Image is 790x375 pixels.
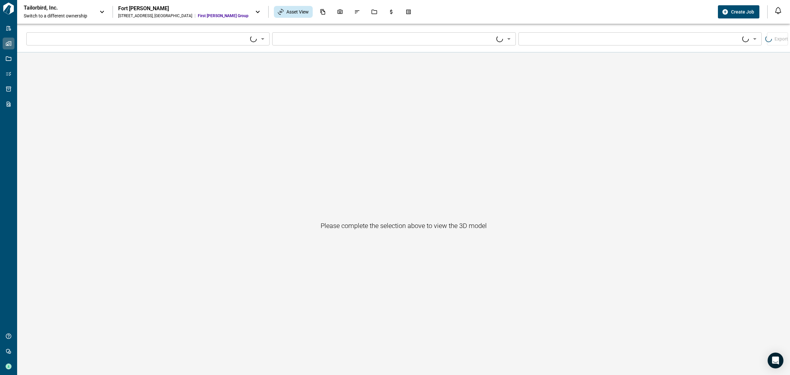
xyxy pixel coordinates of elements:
span: First [PERSON_NAME] Group [198,13,249,18]
button: Open [504,34,513,43]
div: Jobs [367,6,381,17]
h6: Please complete the selection above to view the 3D model [321,220,487,231]
div: Budgets [384,6,398,17]
button: Open notification feed [773,5,783,16]
div: [STREET_ADDRESS] , [GEOGRAPHIC_DATA] [118,13,192,18]
button: Open [750,34,759,43]
p: Tailorbird, Inc. [24,5,83,11]
span: Create Job [731,9,754,15]
span: Switch to a different ownership [24,13,93,19]
div: Open Intercom Messenger [768,353,783,368]
div: Photos [333,6,347,17]
button: Create Job [718,5,759,18]
button: Open [258,34,267,43]
div: Fort [PERSON_NAME] [118,5,249,12]
div: Documents [316,6,330,17]
div: Asset View [274,6,313,18]
div: Takeoff Center [402,6,415,17]
div: Issues & Info [350,6,364,17]
span: Asset View [286,9,309,15]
